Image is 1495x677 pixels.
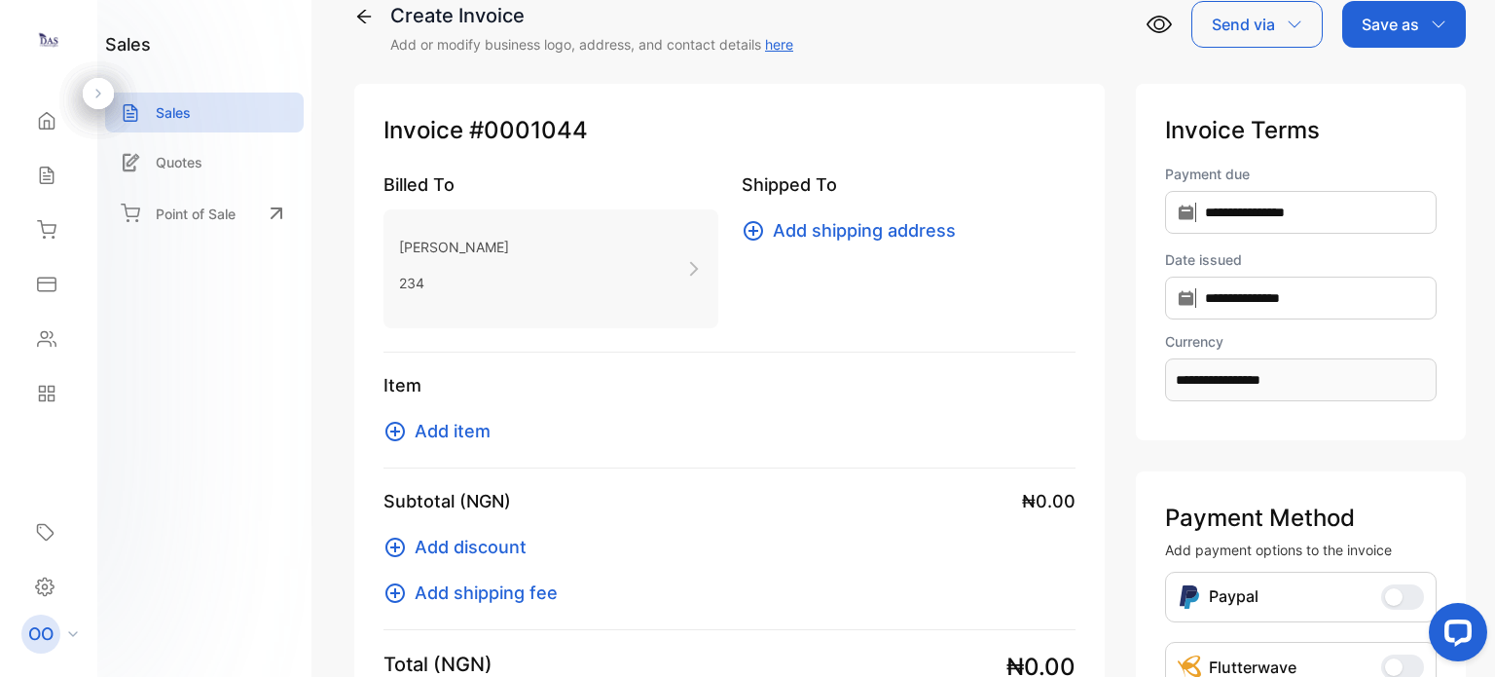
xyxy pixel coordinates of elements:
[1362,13,1419,36] p: Save as
[1209,584,1258,610] p: Paypal
[415,534,527,560] span: Add discount
[383,580,569,606] button: Add shipping fee
[1342,1,1466,48] button: Save as
[383,113,1076,148] p: Invoice
[105,93,304,132] a: Sales
[1413,595,1495,677] iframe: LiveChat chat widget
[156,102,191,123] p: Sales
[390,34,793,55] p: Add or modify business logo, address, and contact details
[742,171,1076,198] p: Shipped To
[1165,331,1437,352] label: Currency
[105,31,151,57] h1: sales
[1165,249,1437,270] label: Date issued
[1212,13,1275,36] p: Send via
[415,580,558,606] span: Add shipping fee
[156,152,202,172] p: Quotes
[1165,540,1437,560] p: Add payment options to the invoice
[34,25,63,55] img: logo
[1022,488,1076,514] span: ₦0.00
[469,113,588,148] span: #0001044
[1165,164,1437,184] label: Payment due
[383,488,511,514] p: Subtotal (NGN)
[105,142,304,182] a: Quotes
[383,534,538,560] button: Add discount
[1191,1,1323,48] button: Send via
[1165,501,1437,536] p: Payment Method
[383,372,1076,398] p: Item
[773,217,956,244] span: Add shipping address
[399,233,509,261] p: [PERSON_NAME]
[383,171,718,198] p: Billed To
[383,418,502,444] button: Add item
[105,192,304,235] a: Point of Sale
[156,204,236,224] p: Point of Sale
[1165,113,1437,148] p: Invoice Terms
[28,621,54,647] p: OO
[390,1,793,30] div: Create Invoice
[399,269,509,297] p: 234
[415,418,491,444] span: Add item
[765,36,793,53] a: here
[742,217,967,244] button: Add shipping address
[1178,584,1201,610] img: Icon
